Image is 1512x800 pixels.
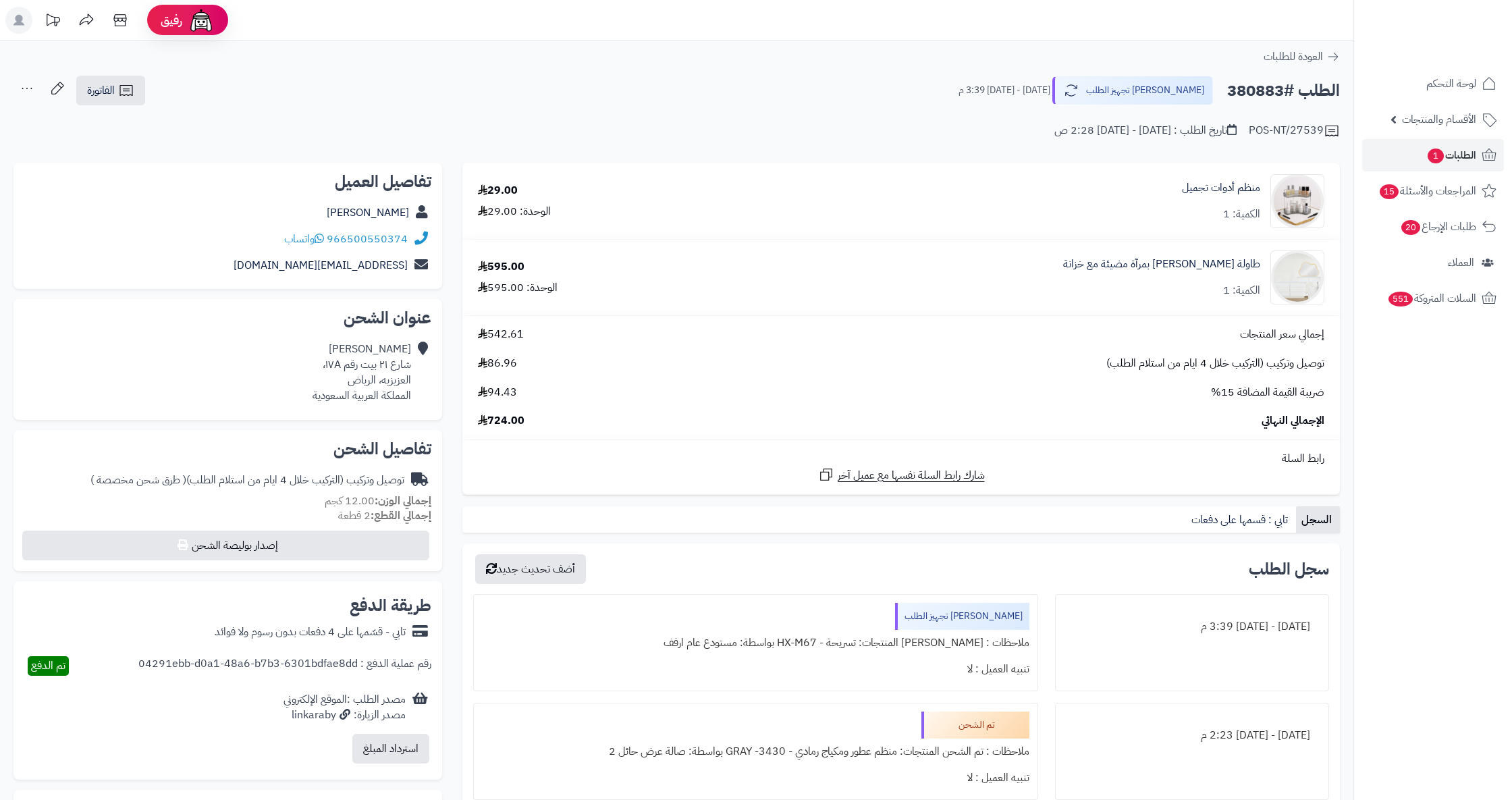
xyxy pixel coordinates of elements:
[1387,289,1476,308] span: السلات المتروكة
[215,624,406,640] div: تابي - قسّمها على 4 دفعات بدون رسوم ولا فوائد
[371,508,431,524] strong: إجمالي القطع:
[1249,561,1329,577] h3: سجل الطلب
[283,692,406,723] div: مصدر الطلب :الموقع الإلكتروني
[325,493,431,509] small: 12.00 كجم
[1264,49,1323,65] span: العودة للطلبات
[375,493,431,509] strong: إجمالي الوزن:
[327,205,409,221] a: [PERSON_NAME]
[1249,123,1340,139] div: POS-NT/27539
[475,554,586,584] button: أضف تحديث جديد
[1378,182,1476,201] span: المراجعات والأسئلة
[482,656,1029,683] div: تنبيه العميل : لا
[313,342,411,403] div: [PERSON_NAME] شارع ٢١ بيت رقم ١٧A، العزيزيه، الرياض المملكة العربية السعودية
[1227,77,1340,105] h2: الطلب #380883
[1211,385,1324,400] span: ضريبة القيمة المضافة 15%
[478,413,524,429] span: 724.00
[24,310,431,326] h2: عنوان الشحن
[1271,250,1324,304] img: 1753514452-1-90x90.jpg
[31,658,65,674] span: تم الدفع
[478,259,524,275] div: 595.00
[1106,356,1324,371] span: توصيل وتركيب (التركيب خلال 4 ايام من استلام الطلب)
[283,708,406,723] div: مصدر الزيارة: linkaraby
[24,174,431,190] h2: تفاصيل العميل
[36,7,70,37] a: تحديثات المنصة
[1401,219,1420,235] span: 20
[1223,283,1260,298] div: الكمية: 1
[327,231,408,247] a: 966500550374
[921,712,1029,739] div: تم الشحن
[1054,123,1237,138] div: تاريخ الطلب : [DATE] - [DATE] 2:28 ص
[1052,76,1213,105] button: [PERSON_NAME] تجهيز الطلب
[350,597,431,614] h2: طريقة الدفع
[838,468,985,483] span: شارك رابط السلة نفسها مع عميل آخر
[188,7,215,34] img: ai-face.png
[478,327,524,342] span: 542.61
[1426,146,1476,165] span: الطلبات
[959,84,1050,97] small: [DATE] - [DATE] 3:39 م
[482,630,1029,656] div: ملاحظات : [PERSON_NAME] المنتجات: تسريحة - HX-M67 بواسطة: مستودع عام ارفف
[1264,49,1340,65] a: العودة للطلبات
[482,765,1029,791] div: تنبيه العميل : لا
[1182,180,1260,196] a: منظم أدوات تجميل
[478,356,517,371] span: 86.96
[161,12,182,28] span: رفيق
[1240,327,1324,342] span: إجمالي سعر المنتجات
[1296,506,1340,533] a: السجل
[1064,614,1320,640] div: [DATE] - [DATE] 3:39 م
[482,739,1029,765] div: ملاحظات : تم الشحن المنتجات: منظم عطور ومكياج رمادي - GRAY -3430 بواسطة: صالة عرض حائل 2
[1362,139,1504,171] a: الطلبات1
[478,280,558,296] div: الوحدة: 595.00
[1362,282,1504,315] a: السلات المتروكة551
[234,257,408,273] a: [EMAIL_ADDRESS][DOMAIN_NAME]
[284,231,324,247] a: واتساب
[22,531,429,560] button: إصدار بوليصة الشحن
[1262,413,1324,429] span: الإجمالي النهائي
[1448,253,1474,272] span: العملاء
[1400,217,1476,236] span: طلبات الإرجاع
[478,385,517,400] span: 94.43
[1223,207,1260,222] div: الكمية: 1
[1271,174,1324,228] img: 1756025021-110316010067-90x90.jpg
[1362,175,1504,207] a: المراجعات والأسئلة15
[1362,246,1504,279] a: العملاء
[1379,184,1399,199] span: 15
[895,603,1029,630] div: [PERSON_NAME] تجهيز الطلب
[1388,291,1413,306] span: 551
[1420,26,1499,55] img: logo-2.png
[1362,68,1504,100] a: لوحة التحكم
[1427,148,1444,163] span: 1
[1402,110,1476,129] span: الأقسام والمنتجات
[1064,722,1320,749] div: [DATE] - [DATE] 2:23 م
[24,441,431,457] h2: تفاصيل الشحن
[138,656,431,676] div: رقم عملية الدفع : 04291ebb-d0a1-48a6-b7b3-6301bdfae8dd
[818,466,985,483] a: شارك رابط السلة نفسها مع عميل آخر
[468,451,1334,466] div: رابط السلة
[90,472,186,488] span: ( طرق شحن مخصصة )
[338,508,431,524] small: 2 قطعة
[352,734,429,764] button: استرداد المبلغ
[478,204,551,219] div: الوحدة: 29.00
[87,82,115,99] span: الفاتورة
[1362,211,1504,243] a: طلبات الإرجاع20
[1063,257,1260,272] a: طاولة [PERSON_NAME] بمرآة مضيئة مع خزانة
[1186,506,1296,533] a: تابي : قسمها على دفعات
[1426,74,1476,93] span: لوحة التحكم
[76,76,145,105] a: الفاتورة
[478,183,518,198] div: 29.00
[90,473,404,488] div: توصيل وتركيب (التركيب خلال 4 ايام من استلام الطلب)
